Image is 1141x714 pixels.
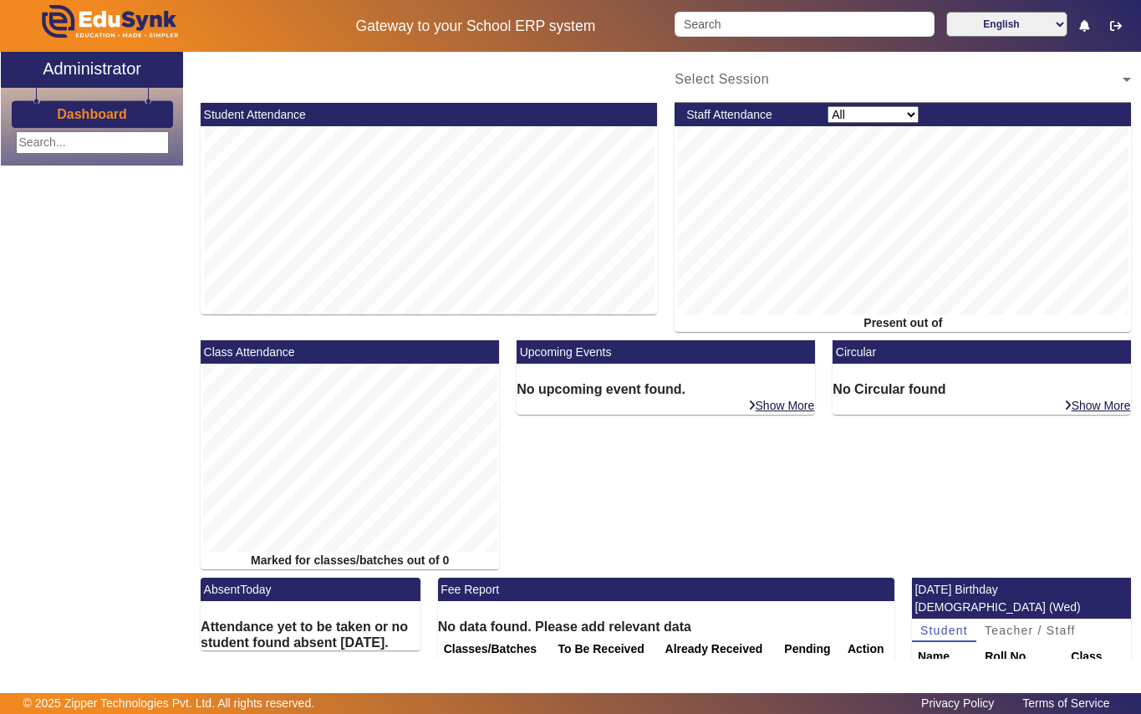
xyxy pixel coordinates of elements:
mat-card-header: Student Attendance [201,103,657,126]
h3: Dashboard [57,106,127,122]
span: Select Session [675,72,769,86]
mat-card-header: [DATE] Birthday [DEMOGRAPHIC_DATA] (Wed) [912,578,1132,619]
h5: Gateway to your School ERP system [294,18,656,35]
th: To Be Received [553,635,660,665]
input: Search... [16,131,169,154]
mat-card-header: Circular [833,340,1131,364]
mat-card-header: AbsentToday [201,578,420,601]
a: Terms of Service [1014,692,1118,714]
a: Show More [1063,398,1132,413]
a: Show More [747,398,816,413]
mat-card-header: Upcoming Events [517,340,815,364]
a: Administrator [1,52,183,88]
mat-card-header: Fee Report [438,578,894,601]
th: Name [912,642,979,672]
th: Action [842,635,894,665]
span: Teacher / Staff [985,625,1076,636]
th: Class [1065,642,1131,672]
div: Present out of [675,314,1131,332]
p: © 2025 Zipper Technologies Pvt. Ltd. All rights reserved. [23,695,315,712]
th: Classes/Batches [438,635,553,665]
span: Student [920,625,968,636]
a: Dashboard [56,105,128,123]
th: Pending [778,635,842,665]
h6: Attendance yet to be taken or no student found absent [DATE]. [201,619,420,650]
div: Staff Attendance [678,106,819,124]
mat-card-header: Class Attendance [201,340,499,364]
h6: No data found. Please add relevant data [438,619,894,635]
input: Search [675,12,935,37]
a: Privacy Policy [913,692,1002,714]
th: Already Received [660,635,779,665]
th: Roll No. [979,642,1065,672]
h6: No Circular found [833,381,1131,397]
div: Marked for classes/batches out of 0 [201,552,499,569]
h2: Administrator [43,59,141,79]
h6: No upcoming event found. [517,381,815,397]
